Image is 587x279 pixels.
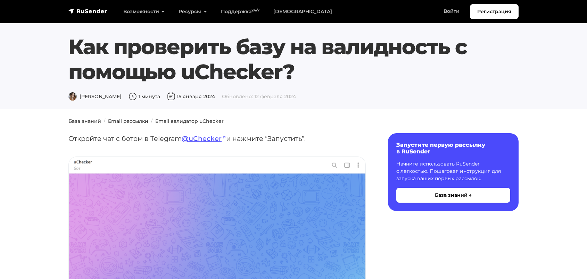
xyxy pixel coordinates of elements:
h1: Как проверить базу на валидность с помощью uChecker? [68,34,519,84]
a: [DEMOGRAPHIC_DATA] [266,5,339,19]
span: Обновлено: 12 февраля 2024 [222,93,296,100]
a: Поддержка24/7 [214,5,266,19]
img: Время чтения [129,92,137,101]
a: База знаний [68,118,101,124]
h6: Запустите первую рассылку в RuSender [396,142,510,155]
span: 15 января 2024 [167,93,215,100]
img: RuSender [68,8,107,15]
span: [PERSON_NAME] [68,93,122,100]
a: @uChecker [182,134,226,143]
a: Email рассылки [108,118,148,124]
a: Запустите первую рассылку в RuSender Начните использовать RuSender с легкостью. Пошаговая инструк... [388,133,519,211]
a: Регистрация [470,4,519,19]
a: Возможности [116,5,172,19]
img: Дата публикации [167,92,175,101]
a: Email валидатор uChecker [155,118,224,124]
button: База знаний → [396,188,510,203]
p: Откройте чат с ботом в Telegram и нажмите “Запустить”. [68,133,366,144]
a: Войти [437,4,466,18]
span: 1 минута [129,93,160,100]
sup: 24/7 [251,8,259,12]
p: Начните использовать RuSender с легкостью. Пошаговая инструкция для запуска ваших первых рассылок. [396,160,510,182]
a: Ресурсы [172,5,214,19]
nav: breadcrumb [64,118,523,125]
